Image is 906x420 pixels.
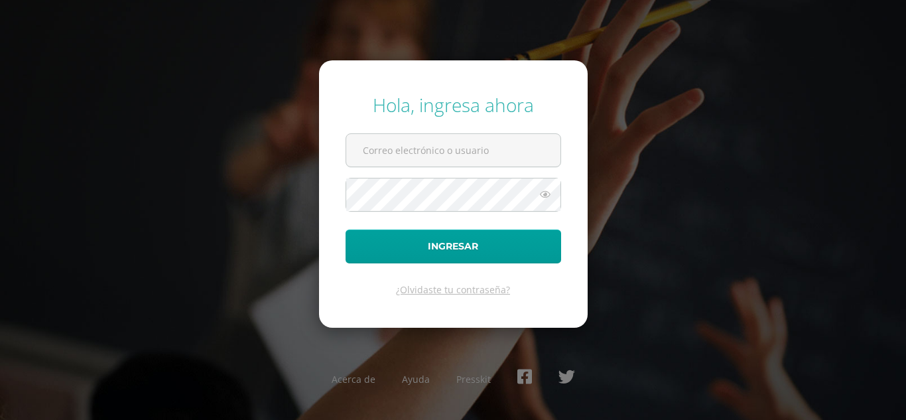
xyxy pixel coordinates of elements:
[332,373,375,385] a: Acerca de
[346,134,560,167] input: Correo electrónico o usuario
[402,373,430,385] a: Ayuda
[346,92,561,117] div: Hola, ingresa ahora
[396,283,510,296] a: ¿Olvidaste tu contraseña?
[456,373,491,385] a: Presskit
[346,230,561,263] button: Ingresar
